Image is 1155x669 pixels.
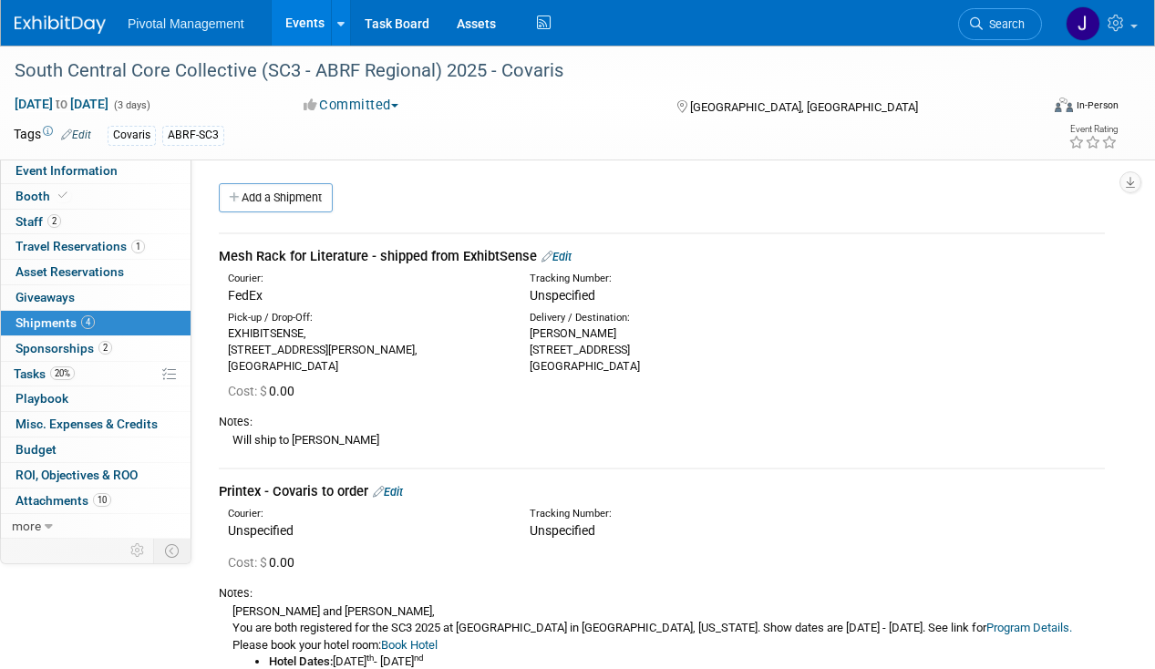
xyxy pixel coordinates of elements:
span: ROI, Objectives & ROO [15,468,138,482]
div: Mesh Rack for Literature - shipped from ExhibtSense [219,247,1105,266]
div: Pick-up / Drop-Off: [228,311,502,325]
span: 2 [47,214,61,228]
img: Jessica Gatton [1066,6,1100,41]
td: Tags [14,125,91,146]
div: Notes: [219,585,1105,602]
img: Format-Inperson.png [1055,98,1073,112]
div: Will ship to [PERSON_NAME] [219,430,1105,449]
span: 4 [81,315,95,329]
a: Staff2 [1,210,191,234]
span: Unspecified [530,288,595,303]
span: 1 [131,240,145,253]
span: Staff [15,214,61,229]
a: Playbook [1,386,191,411]
a: Shipments4 [1,311,191,335]
div: ABRF-SC3 [162,126,224,145]
span: Search [983,17,1025,31]
a: Program Details. [986,621,1072,634]
a: Booth [1,184,191,209]
a: Tasks20% [1,362,191,386]
div: [PERSON_NAME] [STREET_ADDRESS] [GEOGRAPHIC_DATA] [530,325,804,375]
div: FedEx [228,286,502,304]
a: Event Information [1,159,191,183]
a: Attachments10 [1,489,191,513]
span: Cost: $ [228,555,269,570]
td: Toggle Event Tabs [154,539,191,562]
span: Unspecified [530,523,595,538]
i: Booth reservation complete [58,190,67,201]
span: more [12,519,41,533]
a: more [1,514,191,539]
span: Event Information [15,163,118,178]
span: Pivotal Management [128,16,244,31]
span: Tasks [14,366,75,381]
div: Tracking Number: [530,272,879,286]
sup: th [366,653,374,663]
span: (3 days) [112,99,150,111]
div: Covaris [108,126,156,145]
span: Giveaways [15,290,75,304]
a: Sponsorships2 [1,336,191,361]
a: Book Hotel [381,638,438,652]
a: Budget [1,437,191,462]
a: Asset Reservations [1,260,191,284]
a: Travel Reservations1 [1,234,191,259]
a: ROI, Objectives & ROO [1,463,191,488]
span: 0.00 [228,555,302,570]
span: 10 [93,493,111,507]
a: Edit [373,485,403,499]
sup: nd [414,653,424,663]
span: [DATE] [DATE] [14,96,109,112]
div: Notes: [219,414,1105,430]
span: Misc. Expenses & Credits [15,417,158,431]
div: EXHIBITSENSE, [STREET_ADDRESS][PERSON_NAME], [GEOGRAPHIC_DATA] [228,325,502,375]
div: Delivery / Destination: [530,311,804,325]
span: Budget [15,442,57,457]
img: ExhibitDay [15,15,106,34]
div: In-Person [1076,98,1119,112]
span: Playbook [15,391,68,406]
div: Courier: [228,272,502,286]
span: [GEOGRAPHIC_DATA], [GEOGRAPHIC_DATA] [690,100,918,114]
div: Courier: [228,507,502,521]
span: Booth [15,189,71,203]
span: 20% [50,366,75,380]
a: Edit [61,129,91,141]
span: Attachments [15,493,111,508]
span: 2 [98,341,112,355]
div: Tracking Number: [530,507,879,521]
span: Asset Reservations [15,264,124,279]
div: Printex - Covaris to order [219,482,1105,501]
td: Personalize Event Tab Strip [122,539,154,562]
a: Search [958,8,1042,40]
div: Unspecified [228,521,502,540]
a: Add a Shipment [219,183,333,212]
a: Edit [541,250,572,263]
b: Hotel Dates: [269,654,333,668]
span: 0.00 [228,384,302,398]
span: Cost: $ [228,384,269,398]
div: Event Format [957,95,1119,122]
a: Misc. Expenses & Credits [1,412,191,437]
span: Travel Reservations [15,239,145,253]
a: Giveaways [1,285,191,310]
div: Event Rating [1068,125,1118,134]
div: South Central Core Collective (SC3 - ABRF Regional) 2025 - Covaris [8,55,1025,87]
span: to [53,97,70,111]
span: Sponsorships [15,341,112,355]
button: Committed [297,96,406,115]
span: Shipments [15,315,95,330]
